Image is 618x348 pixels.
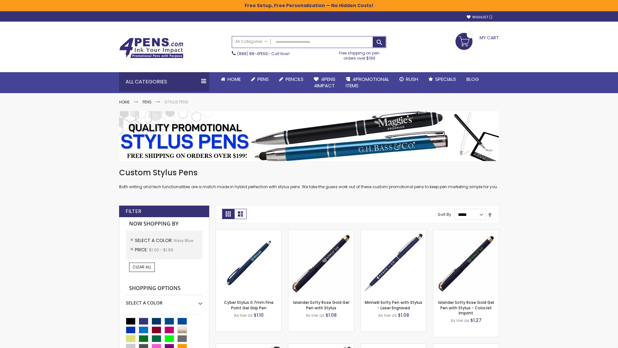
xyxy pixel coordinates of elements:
a: Cyber Stylus 0.7mm Fine Point Gel Grip Pen-Navy Blue [216,229,281,235]
strong: Grid [222,209,234,219]
a: Islander Softy Rose Gold Gel Pen with Stylus [293,300,349,310]
a: Wishlist [467,15,492,20]
span: $1.08 [398,312,409,318]
a: Islander Softy Rose Gold Gel Pen with Stylus - ColorJet Imprint [438,300,494,315]
span: Home [228,76,241,82]
span: Blog [466,76,479,82]
span: All Categories [235,39,267,44]
a: (888) 88-4PENS [237,51,268,56]
a: All Categories [232,36,271,47]
div: Select A Color [126,295,202,306]
a: Rush [394,72,423,86]
span: 4Pens 4impact [314,76,335,89]
a: 4PROMOTIONALITEMS [341,72,394,93]
span: Pencils [286,76,304,82]
a: Islander Softy Rose Gold Gel Pen with Stylus - ColorJet Imprint-Navy Blue [433,229,499,235]
strong: Now Shopping by [126,217,202,231]
img: Islander Softy Rose Gold Gel Pen with Stylus - ColorJet Imprint-Navy Blue [433,230,499,295]
div: All Categories [119,72,209,92]
img: Stylus Pens [119,111,499,161]
a: Home [216,72,246,86]
strong: Filter [126,208,141,215]
a: 4Pens4impact [309,72,341,93]
img: 4Pens Custom Pens and Promotional Products [119,38,183,58]
a: Pens [246,72,274,86]
span: As low as [234,313,253,318]
span: Rush [406,76,418,82]
a: Pens [143,99,152,105]
img: Minnelli Softy Pen with Stylus - Laser Engraved-Navy Blue [361,230,426,295]
a: Clear All [129,263,155,272]
img: Cyber Stylus 0.7mm Fine Point Gel Grip Pen-Navy Blue [216,230,281,295]
label: Sort By [438,212,451,217]
a: Pencils [274,72,309,86]
a: Blog [461,72,484,86]
a: Home [119,99,130,105]
span: Pens [257,76,269,82]
span: Clear All [133,264,151,270]
div: Free shipping on pen orders over $199 [332,48,387,61]
span: $1.00 - $1.99 [149,247,173,253]
span: Select A Color [135,237,174,244]
a: Minnelli Softy Pen with Stylus - Laser Engraved-Navy Blue [361,229,426,235]
strong: Stylus Pens [164,99,188,105]
span: As low as [451,318,469,323]
a: Specials [423,72,461,86]
span: - Call Now! [237,51,290,56]
a: Minnelli Softy Pen with Stylus - Laser Engraved [365,300,422,310]
span: $1.10 [254,312,264,318]
a: Cyber Stylus 0.7mm Fine Point Gel Grip Pen [224,300,274,310]
span: 4PROMOTIONAL ITEMS [346,76,389,89]
div: Both writing and tech functionalities are a match made in hybrid perfection with stylus pens. We ... [119,168,499,190]
h1: Custom Stylus Pens [119,168,499,178]
span: Price [135,247,149,253]
a: Islander Softy Rose Gold Gel Pen with Stylus-Navy Blue [288,229,354,235]
span: $1.27 [470,317,482,324]
span: $1.08 [325,312,337,318]
span: Specials [435,76,456,82]
strong: Shopping Options [126,282,202,295]
img: Islander Softy Rose Gold Gel Pen with Stylus-Navy Blue [288,230,354,295]
span: As low as [306,313,324,318]
span: Navy Blue [174,238,193,243]
span: As low as [378,313,397,318]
